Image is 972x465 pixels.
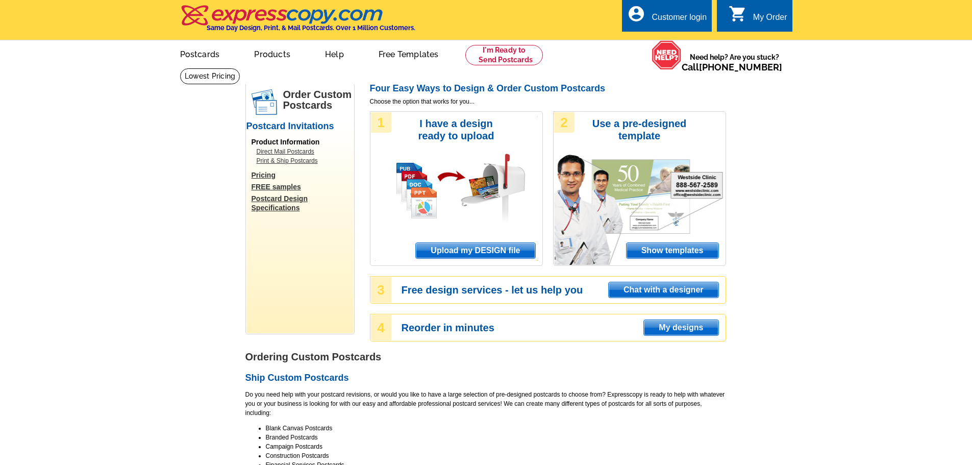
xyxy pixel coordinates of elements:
div: 2 [554,112,575,133]
h2: Ship Custom Postcards [245,373,726,384]
i: account_circle [627,5,645,23]
a: Show templates [626,242,719,259]
a: account_circle Customer login [627,11,707,24]
span: Need help? Are you stuck? [682,52,787,72]
a: Help [309,41,360,65]
a: [PHONE_NUMBER] [699,62,782,72]
h3: Use a pre-designed template [587,117,692,142]
strong: Ordering Custom Postcards [245,351,382,362]
li: Campaign Postcards [266,442,726,451]
a: Free Templates [362,41,455,65]
a: My designs [643,320,718,336]
span: Chat with a designer [609,282,718,298]
a: FREE samples [252,182,354,191]
span: Product Information [252,138,320,146]
a: shopping_cart My Order [729,11,787,24]
span: Show templates [627,243,718,258]
a: Chat with a designer [608,282,718,298]
li: Branded Postcards [266,433,726,442]
div: 4 [371,315,391,340]
li: Construction Postcards [266,451,726,460]
a: Products [238,41,307,65]
img: postcards.png [252,89,277,115]
a: Upload my DESIGN file [415,242,535,259]
h2: Four Easy Ways to Design & Order Custom Postcards [370,83,726,94]
li: Blank Canvas Postcards [266,424,726,433]
img: help [652,40,682,70]
h3: Reorder in minutes [402,323,725,332]
h1: Order Custom Postcards [283,89,354,111]
span: My designs [644,320,718,335]
div: 1 [371,112,391,133]
div: My Order [753,13,787,27]
span: Upload my DESIGN file [416,243,535,258]
h2: Postcard Invitations [246,121,354,132]
span: Call [682,62,782,72]
span: Choose the option that works for you... [370,97,726,106]
a: Postcards [164,41,236,65]
a: Postcard Design Specifications [252,194,354,212]
a: Direct Mail Postcards [257,147,348,156]
i: shopping_cart [729,5,747,23]
h3: Free design services - let us help you [402,285,725,295]
div: Customer login [652,13,707,27]
p: Do you need help with your postcard revisions, or would you like to have a large selection of pre... [245,390,726,418]
a: Print & Ship Postcards [257,156,348,165]
h4: Same Day Design, Print, & Mail Postcards. Over 1 Million Customers. [207,24,415,32]
h3: I have a design ready to upload [404,117,509,142]
a: Same Day Design, Print, & Mail Postcards. Over 1 Million Customers. [180,12,415,32]
div: 3 [371,277,391,303]
a: Pricing [252,170,354,180]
